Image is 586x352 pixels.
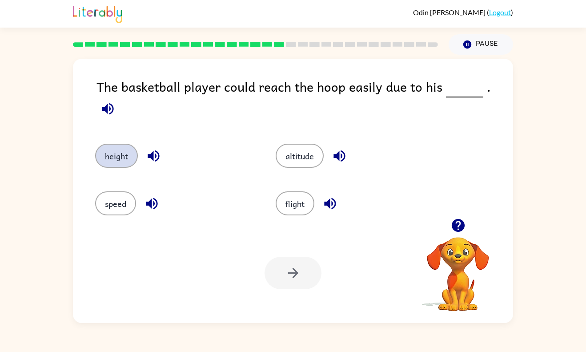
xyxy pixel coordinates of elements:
button: Pause [449,34,513,55]
button: speed [95,191,136,215]
span: Odin [PERSON_NAME] [413,8,487,16]
img: Literably [73,4,122,23]
a: Logout [489,8,511,16]
button: altitude [276,144,324,168]
video: Your browser must support playing .mp4 files to use Literably. Please try using another browser. [413,223,502,312]
div: ( ) [413,8,513,16]
button: height [95,144,138,168]
div: The basketball player could reach the hoop easily due to his . [96,77,513,126]
button: flight [276,191,314,215]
